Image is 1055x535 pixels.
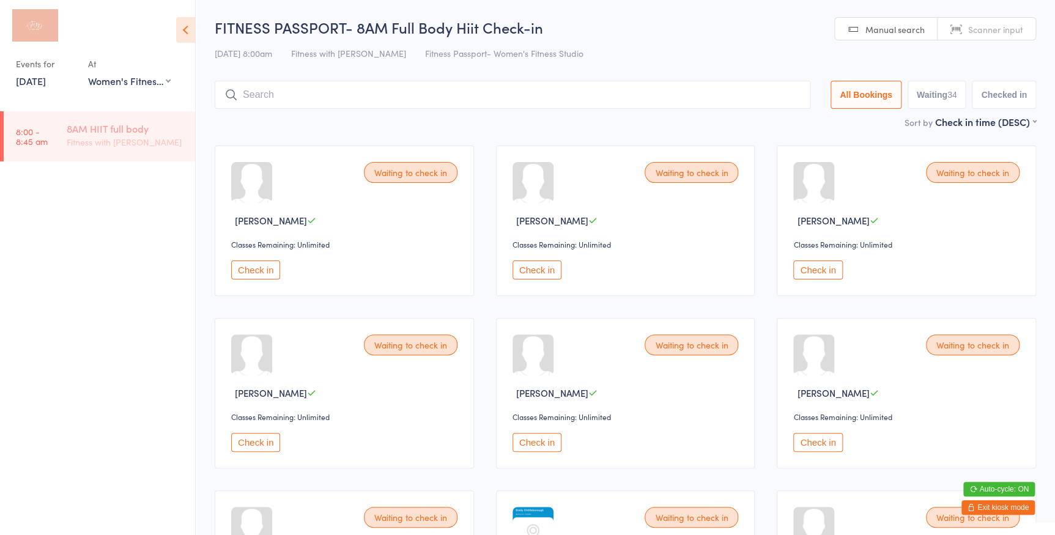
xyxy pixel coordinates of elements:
[793,411,1023,422] div: Classes Remaining: Unlimited
[12,9,58,42] img: Fitness with Zoe
[865,23,925,35] span: Manual search
[291,47,406,59] span: Fitness with [PERSON_NAME]
[16,54,76,74] div: Events for
[908,81,966,109] button: Waiting34
[364,507,457,528] div: Waiting to check in
[231,411,461,422] div: Classes Remaining: Unlimited
[645,507,738,528] div: Waiting to check in
[516,386,588,399] span: [PERSON_NAME]
[88,54,171,74] div: At
[425,47,583,59] span: Fitness Passport- Women's Fitness Studio
[793,433,842,452] button: Check in
[364,162,457,183] div: Waiting to check in
[16,74,46,87] a: [DATE]
[235,214,307,227] span: [PERSON_NAME]
[513,433,561,452] button: Check in
[231,260,280,279] button: Check in
[513,260,561,279] button: Check in
[797,386,869,399] span: [PERSON_NAME]
[947,90,957,100] div: 34
[231,433,280,452] button: Check in
[935,115,1036,128] div: Check in time (DESC)
[88,74,171,87] div: Women's Fitness Studio- [STREET_ADDRESS]
[16,127,48,146] time: 8:00 - 8:45 am
[905,116,933,128] label: Sort by
[926,162,1020,183] div: Waiting to check in
[513,239,742,249] div: Classes Remaining: Unlimited
[961,500,1035,515] button: Exit kiosk mode
[797,214,869,227] span: [PERSON_NAME]
[831,81,901,109] button: All Bookings
[793,260,842,279] button: Check in
[793,239,1023,249] div: Classes Remaining: Unlimited
[67,122,185,135] div: 8AM HIIT full body
[215,17,1036,37] h2: FITNESS PASSPORT- 8AM Full Body Hiit Check-in
[364,334,457,355] div: Waiting to check in
[645,162,738,183] div: Waiting to check in
[968,23,1023,35] span: Scanner input
[926,334,1020,355] div: Waiting to check in
[972,81,1036,109] button: Checked in
[215,47,272,59] span: [DATE] 8:00am
[516,214,588,227] span: [PERSON_NAME]
[231,239,461,249] div: Classes Remaining: Unlimited
[215,81,810,109] input: Search
[235,386,307,399] span: [PERSON_NAME]
[926,507,1020,528] div: Waiting to check in
[513,411,742,422] div: Classes Remaining: Unlimited
[645,334,738,355] div: Waiting to check in
[4,111,195,161] a: 8:00 -8:45 am8AM HIIT full bodyFitness with [PERSON_NAME]
[963,482,1035,496] button: Auto-cycle: ON
[67,135,185,149] div: Fitness with [PERSON_NAME]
